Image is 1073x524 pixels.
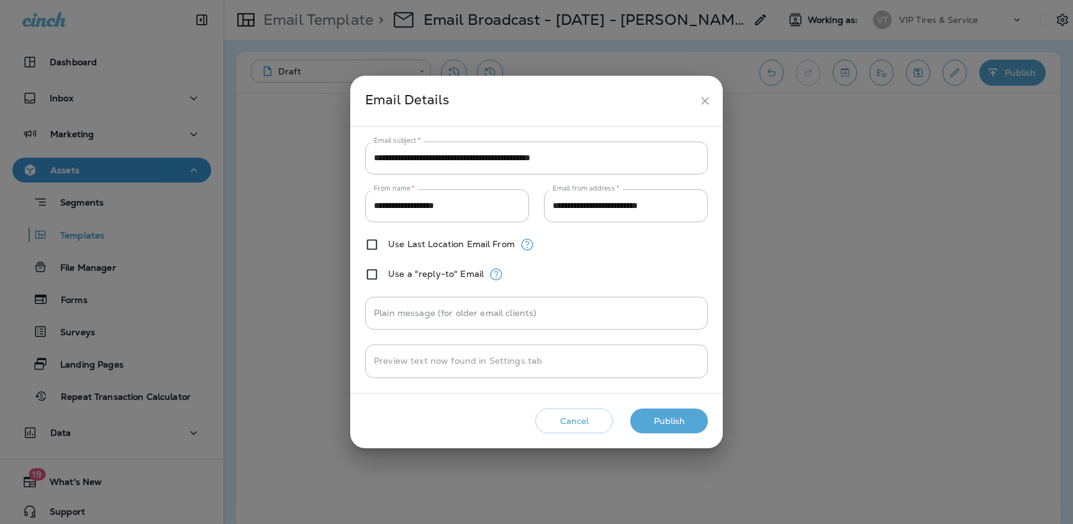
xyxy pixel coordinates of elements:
[388,239,515,249] label: Use Last Location Email From
[388,269,484,279] label: Use a "reply-to" Email
[535,409,613,434] button: Cancel
[694,89,717,112] button: close
[365,89,694,112] div: Email Details
[374,136,421,145] label: Email subject
[553,184,619,193] label: Email from address
[374,184,415,193] label: From name
[630,409,708,434] button: Publish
